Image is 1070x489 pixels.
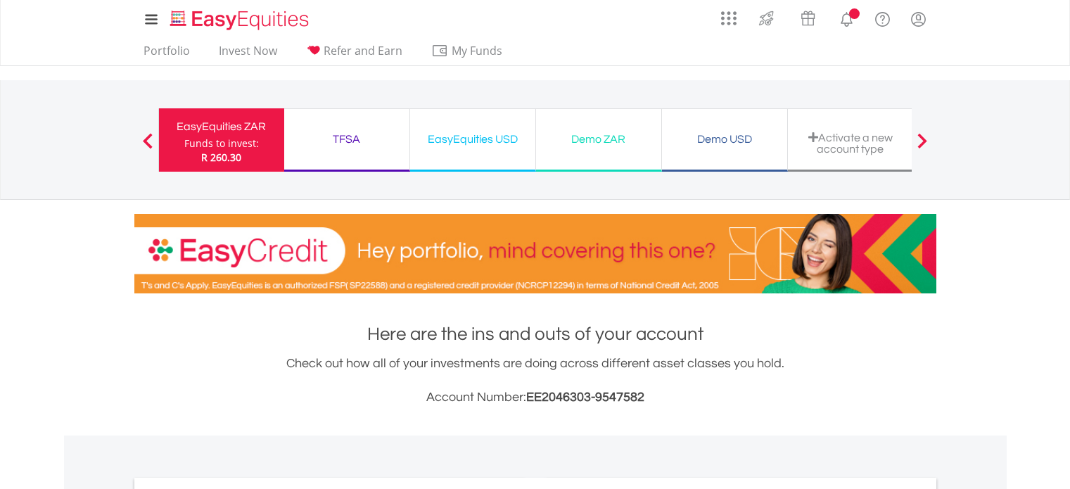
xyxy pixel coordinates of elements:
div: EasyEquities ZAR [167,117,276,136]
span: R 260.30 [201,151,241,164]
img: EasyCredit Promotion Banner [134,214,936,293]
div: EasyEquities USD [419,129,527,149]
a: My Profile [900,4,936,34]
img: EasyEquities_Logo.png [167,8,314,32]
img: vouchers-v2.svg [796,7,820,30]
a: AppsGrid [712,4,746,26]
a: Invest Now [213,44,283,65]
div: Funds to invest: [184,136,259,151]
div: Activate a new account type [796,132,905,155]
img: grid-menu-icon.svg [721,11,737,26]
span: My Funds [431,42,523,60]
a: Vouchers [787,4,829,30]
div: Check out how all of your investments are doing across different asset classes you hold. [134,354,936,407]
a: Refer and Earn [300,44,408,65]
span: Refer and Earn [324,43,402,58]
a: Portfolio [138,44,196,65]
div: TFSA [293,129,401,149]
a: FAQ's and Support [865,4,900,32]
a: Notifications [829,4,865,32]
div: Demo ZAR [544,129,653,149]
h1: Here are the ins and outs of your account [134,322,936,347]
span: EE2046303-9547582 [526,390,644,404]
h3: Account Number: [134,388,936,407]
div: Demo USD [670,129,779,149]
img: thrive-v2.svg [755,7,778,30]
a: Home page [165,4,314,32]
